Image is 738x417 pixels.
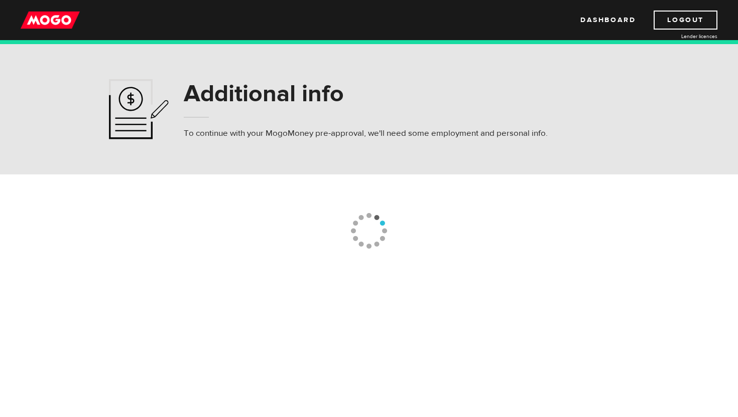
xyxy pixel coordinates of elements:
[184,81,548,107] h1: Additional info
[642,33,717,40] a: Lender licences
[580,11,636,30] a: Dashboard
[109,79,169,139] img: application-ef4f7aff46a5c1a1d42a38d909f5b40b.svg
[184,127,548,139] p: To continue with your MogoMoney pre-approval, we'll need some employment and personal info.
[350,174,388,287] img: loading-colorWheel_medium.gif
[654,11,717,30] a: Logout
[21,11,80,30] img: mogo_logo-11ee424be714fa7cbb0f0f49df9e16ec.png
